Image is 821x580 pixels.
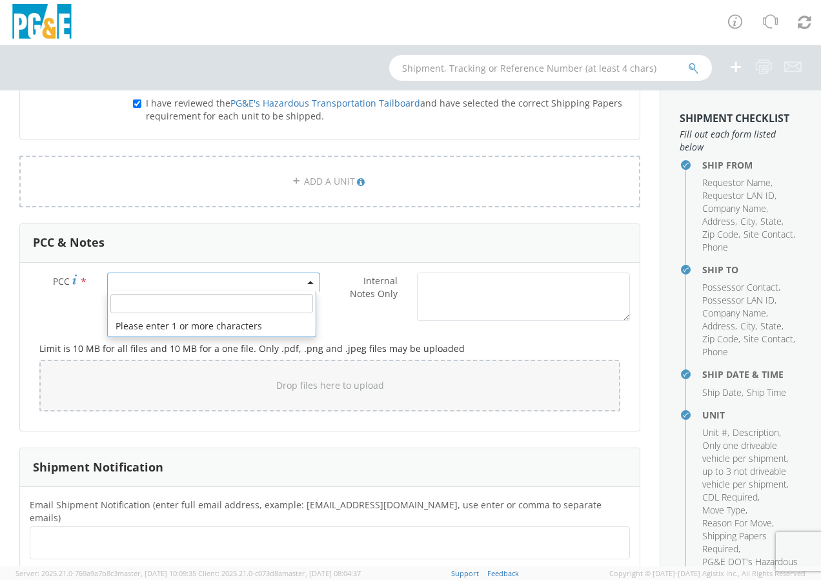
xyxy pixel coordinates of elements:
[702,426,729,439] li: ,
[702,320,735,332] span: Address
[744,333,795,346] li: ,
[702,410,802,420] h4: Unit
[740,215,757,228] li: ,
[740,320,757,333] li: ,
[702,369,802,379] h4: Ship Date & Time
[744,228,795,241] li: ,
[389,55,712,81] input: Shipment, Tracking or Reference Number (at least 4 chars)
[760,215,782,227] span: State
[702,517,774,530] li: ,
[702,426,727,439] span: Unit #
[198,568,361,578] span: Client: 2025.21.0-c073d8a
[733,426,779,439] span: Description
[702,491,760,504] li: ,
[702,294,776,307] li: ,
[702,176,773,189] li: ,
[451,568,479,578] a: Support
[680,128,802,154] span: Fill out each form listed below
[702,504,745,516] span: Move Type
[702,202,766,214] span: Company Name
[702,215,737,228] li: ,
[609,568,806,579] span: Copyright © [DATE]-[DATE] Agistix Inc., All Rights Reserved
[702,215,735,227] span: Address
[117,568,196,578] span: master, [DATE] 10:09:35
[702,517,772,529] span: Reason For Move
[702,320,737,333] li: ,
[230,97,420,109] a: PG&E's Hazardous Transportation Tailboard
[350,274,398,300] span: Internal Notes Only
[702,189,776,202] li: ,
[747,386,786,399] span: Ship Time
[760,215,784,228] li: ,
[19,156,640,207] a: ADD A UNIT
[702,504,747,517] li: ,
[702,346,728,358] span: Phone
[702,202,768,215] li: ,
[276,379,384,391] span: Drop files here to upload
[744,333,793,345] span: Site Contact
[702,333,738,345] span: Zip Code
[702,307,766,319] span: Company Name
[702,491,758,503] span: CDL Required
[702,530,767,555] span: Shipping Papers Required
[702,307,768,320] li: ,
[282,568,361,578] span: master, [DATE] 08:04:37
[702,530,798,555] li: ,
[760,320,782,332] span: State
[744,228,793,240] span: Site Contact
[702,439,798,491] li: ,
[146,97,622,122] span: I have reviewed the and have selected the correct Shipping Papers requirement for each unit to be...
[760,320,784,333] li: ,
[702,281,780,294] li: ,
[702,265,802,274] h4: Ship To
[33,461,163,474] h3: Shipment Notification
[39,344,620,353] h5: Limit is 10 MB for all files and 10 MB for a one file. Only .pdf, .png and .jpeg files may be upl...
[53,275,70,287] span: PCC
[702,386,742,399] span: Ship Date
[10,4,74,42] img: pge-logo-06675f144f4cfa6a6814.png
[702,189,775,202] span: Requestor LAN ID
[133,99,141,108] input: I have reviewed thePG&E's Hazardous Transportation Tailboardand have selected the correct Shippin...
[702,294,775,306] span: Possessor LAN ID
[702,439,789,490] span: Only one driveable vehicle per shipment, up to 3 not driveable vehicle per shipment
[15,568,196,578] span: Server: 2025.21.0-769a9a7b8c3
[702,228,740,241] li: ,
[33,236,105,249] h3: PCC & Notes
[740,320,755,332] span: City
[680,111,789,125] strong: Shipment Checklist
[702,281,778,293] span: Possessor Contact
[733,426,781,439] li: ,
[702,333,740,346] li: ,
[702,228,738,240] span: Zip Code
[702,241,728,253] span: Phone
[30,499,602,524] span: Email Shipment Notification (enter full email address, example: jdoe01@agistix.com, use enter or ...
[487,568,519,578] a: Feedback
[108,316,316,337] li: Please enter 1 or more characters
[702,160,802,170] h4: Ship From
[740,215,755,227] span: City
[702,386,744,399] li: ,
[702,176,771,189] span: Requestor Name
